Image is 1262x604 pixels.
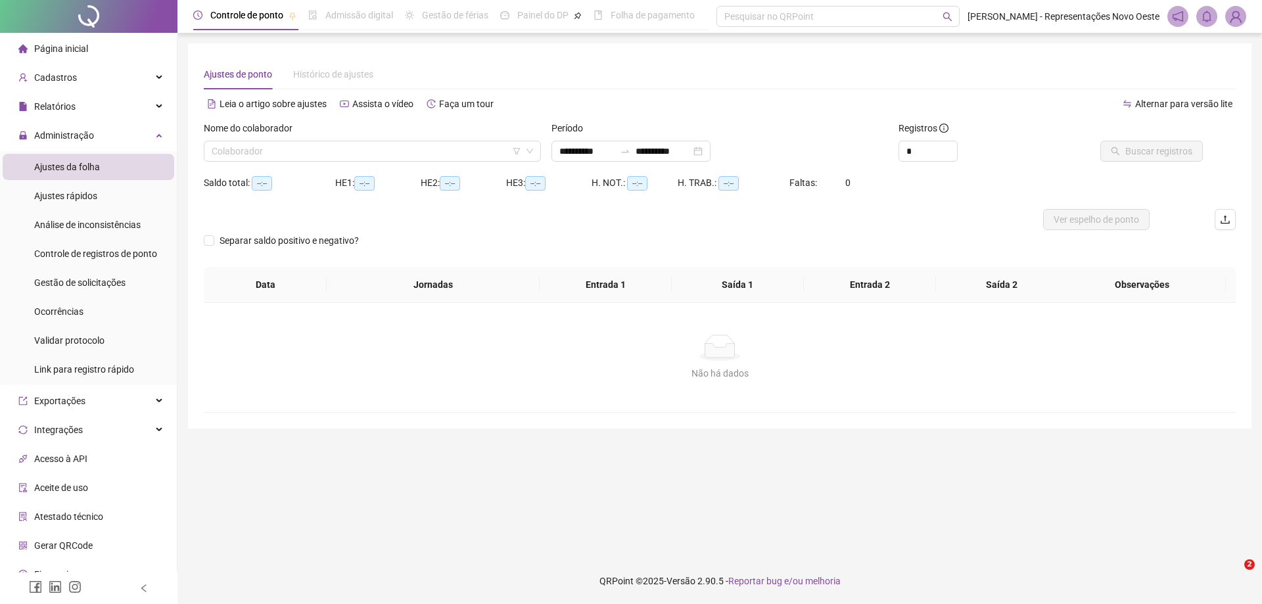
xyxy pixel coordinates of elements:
span: dashboard [500,11,509,20]
th: Saída 1 [672,267,804,303]
span: Página inicial [34,43,88,54]
button: Ver espelho de ponto [1043,209,1150,230]
span: 2 [1244,559,1255,570]
th: Data [204,267,327,303]
span: Controle de registros de ponto [34,248,157,259]
span: Assista o vídeo [352,99,413,109]
span: Relatórios [34,101,76,112]
span: --:-- [718,176,739,191]
span: Leia o artigo sobre ajustes [220,99,327,109]
div: Não há dados [220,366,1220,381]
button: Buscar registros [1100,141,1203,162]
th: Entrada 1 [540,267,672,303]
span: linkedin [49,580,62,593]
span: --:-- [627,176,647,191]
th: Entrada 2 [804,267,936,303]
div: HE 3: [506,175,592,191]
span: solution [18,512,28,521]
span: book [594,11,603,20]
span: Validar protocolo [34,335,105,346]
span: Exportações [34,396,85,406]
span: Faltas: [789,177,819,188]
span: --:-- [354,176,375,191]
span: instagram [68,580,82,593]
th: Observações [1058,267,1226,303]
span: user-add [18,73,28,82]
span: Acesso à API [34,453,87,464]
div: HE 1: [335,175,421,191]
footer: QRPoint © 2025 - 2.90.5 - [177,558,1262,604]
span: Análise de inconsistências [34,220,141,230]
span: pushpin [289,12,296,20]
span: file [18,102,28,111]
span: to [620,146,630,156]
span: Versão [666,576,695,586]
span: dollar [18,570,28,579]
span: clock-circle [193,11,202,20]
span: file-done [308,11,317,20]
span: sync [18,425,28,434]
span: Ajustes rápidos [34,191,97,201]
span: export [18,396,28,406]
div: Saldo total: [204,175,335,191]
label: Nome do colaborador [204,121,301,135]
span: youtube [340,99,349,108]
span: Administração [34,130,94,141]
span: audit [18,483,28,492]
span: Controle de ponto [210,10,283,20]
span: down [526,147,534,155]
span: Gestão de férias [422,10,488,20]
span: Folha de pagamento [611,10,695,20]
span: Gestão de solicitações [34,277,126,288]
span: notification [1172,11,1184,22]
span: Ajustes de ponto [204,69,272,80]
span: Ocorrências [34,306,83,317]
span: Observações [1069,277,1215,292]
span: Gerar QRCode [34,540,93,551]
span: Separar saldo positivo e negativo? [214,233,364,248]
span: swap [1123,99,1132,108]
img: 7715 [1226,7,1246,26]
span: history [427,99,436,108]
span: Financeiro [34,569,77,580]
span: lock [18,131,28,140]
div: HE 2: [421,175,506,191]
span: Ajustes da folha [34,162,100,172]
span: Reportar bug e/ou melhoria [728,576,841,586]
th: Jornadas [327,267,540,303]
span: left [139,584,149,593]
span: Faça um tour [439,99,494,109]
span: --:-- [252,176,272,191]
th: Saída 2 [936,267,1068,303]
span: search [943,12,952,22]
span: Cadastros [34,72,77,83]
span: Link para registro rápido [34,364,134,375]
span: pushpin [574,12,582,20]
span: swap-right [620,146,630,156]
label: Período [551,121,592,135]
span: Registros [899,121,948,135]
div: H. NOT.: [592,175,678,191]
span: upload [1220,214,1230,225]
span: Aceite de uso [34,482,88,493]
span: file-text [207,99,216,108]
span: [PERSON_NAME] - Representações Novo Oeste [968,9,1159,24]
span: info-circle [939,124,948,133]
span: --:-- [525,176,546,191]
span: --:-- [440,176,460,191]
span: bell [1201,11,1213,22]
span: qrcode [18,541,28,550]
span: Alternar para versão lite [1135,99,1232,109]
span: Painel do DP [517,10,569,20]
span: Admissão digital [325,10,393,20]
span: home [18,44,28,53]
span: Histórico de ajustes [293,69,373,80]
span: filter [513,147,521,155]
span: Atestado técnico [34,511,103,522]
iframe: Intercom live chat [1217,559,1249,591]
span: sun [405,11,414,20]
div: H. TRAB.: [678,175,789,191]
span: api [18,454,28,463]
span: facebook [29,580,42,593]
span: Integrações [34,425,83,435]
